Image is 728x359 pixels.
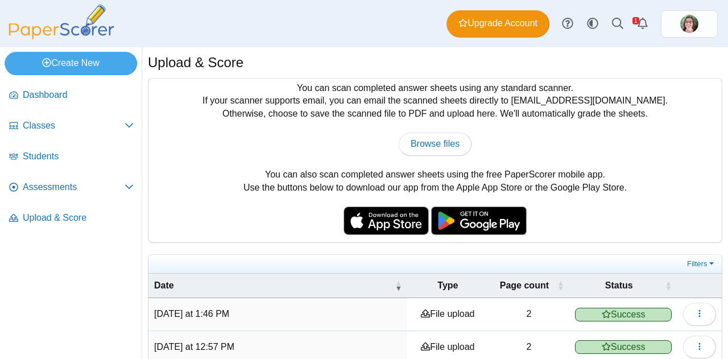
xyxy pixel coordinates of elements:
[680,15,698,33] img: ps.jIrQeq6sXhOn61F0
[5,113,138,140] a: Classes
[684,258,719,270] a: Filters
[557,280,564,291] span: Page count : Activate to sort
[154,309,229,319] time: Oct 10, 2025 at 1:46 PM
[23,212,134,224] span: Upload & Score
[665,280,672,291] span: Status : Activate to sort
[5,205,138,232] a: Upload & Score
[446,10,549,38] a: Upgrade Account
[680,15,698,33] span: Brooke Kelly
[5,143,138,171] a: Students
[575,279,663,292] span: Status
[395,280,402,291] span: Date : Activate to remove sorting
[575,308,672,321] span: Success
[407,298,488,331] td: File upload
[399,133,471,155] a: Browse files
[23,89,134,101] span: Dashboard
[494,279,555,292] span: Page count
[575,340,672,354] span: Success
[458,17,537,30] span: Upgrade Account
[5,31,118,41] a: PaperScorer
[431,207,527,235] img: google-play-badge.png
[661,10,718,38] a: ps.jIrQeq6sXhOn61F0
[23,181,125,193] span: Assessments
[148,53,243,72] h1: Upload & Score
[148,79,722,242] div: You can scan completed answer sheets using any standard scanner. If your scanner supports email, ...
[154,342,234,352] time: Oct 10, 2025 at 12:57 PM
[5,82,138,109] a: Dashboard
[5,52,137,75] a: Create New
[413,279,482,292] span: Type
[5,5,118,39] img: PaperScorer
[344,207,429,235] img: apple-store-badge.svg
[23,150,134,163] span: Students
[5,174,138,201] a: Assessments
[23,119,125,132] span: Classes
[488,298,569,331] td: 2
[154,279,392,292] span: Date
[411,139,460,148] span: Browse files
[630,11,655,36] a: Alerts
